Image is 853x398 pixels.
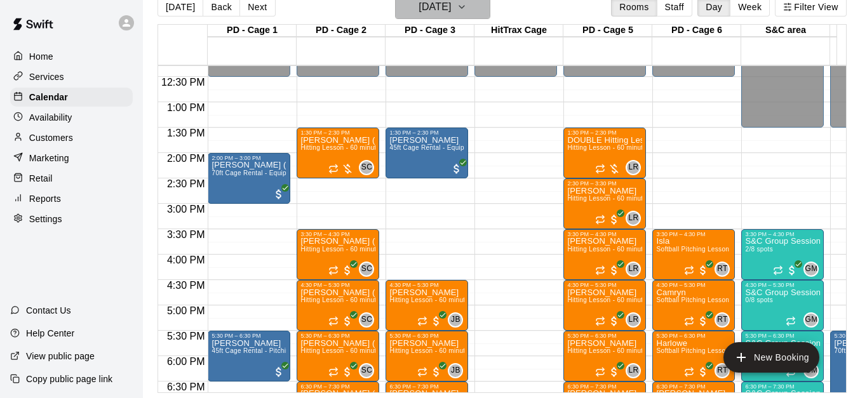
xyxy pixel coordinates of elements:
div: 2:30 PM – 3:30 PM: Hitting Lesson - 60 minutes [563,178,646,229]
span: All customers have paid [608,366,621,378]
span: 5:30 PM [164,331,208,342]
div: Leo Rojas [626,363,641,378]
span: 45ft Cage Rental - Pitching Machine Softball [212,347,346,354]
div: 4:30 PM – 5:30 PM [745,282,820,288]
div: 5:30 PM – 6:30 PM [300,333,375,339]
span: Recurring event [328,316,339,326]
div: S&C area [741,25,830,37]
span: 3:30 PM [164,229,208,240]
span: SC [361,161,372,174]
span: Leo Rojas [631,312,641,328]
span: All customers have paid [697,366,709,378]
div: Santiago Chirino [359,262,374,277]
div: 5:30 PM – 6:30 PM [745,333,820,339]
div: Jose Bermudez [448,312,463,328]
p: Help Center [26,327,74,340]
span: Recurring event [328,367,339,377]
span: Hitting Lesson - 60 minutes [567,144,650,151]
div: 1:30 PM – 2:30 PM: Hitting Lesson - 60 minutes [297,128,379,178]
div: Raychel Trocki [715,312,730,328]
span: Leo Rojas [631,160,641,175]
span: Softball Pitching Lesson - 60 minutes [656,246,769,253]
span: All customers have paid [786,264,798,277]
div: 4:30 PM – 5:30 PM: Camryn [652,280,735,331]
div: 3:30 PM – 4:30 PM [656,231,731,237]
span: All customers have paid [608,315,621,328]
span: 4:00 PM [164,255,208,265]
div: 1:30 PM – 2:30 PM [389,129,464,136]
span: All customers have paid [272,366,285,378]
p: Marketing [29,152,69,164]
span: Recurring event [328,164,339,174]
div: Customers [10,128,133,147]
p: Availability [29,111,72,124]
div: HitTrax Cage [474,25,563,37]
p: Customers [29,131,73,144]
div: 3:30 PM – 4:30 PM: Isla [652,229,735,280]
span: SC [361,314,372,326]
a: Home [10,47,133,66]
span: All customers have paid [697,264,709,277]
span: 3:00 PM [164,204,208,215]
p: Home [29,50,53,63]
div: Gianmarco Marcelletti [803,312,819,328]
p: Retail [29,172,53,185]
span: LR [628,212,638,225]
span: Recurring event [595,164,605,174]
div: Marketing [10,149,133,168]
div: 3:30 PM – 4:30 PM [300,231,375,237]
div: Leo Rojas [626,160,641,175]
span: Recurring event [684,316,694,326]
span: All customers have paid [450,163,463,175]
p: Calendar [29,91,68,103]
button: add [723,342,819,373]
div: 5:30 PM – 6:30 PM: Hitting Lesson - 60 minutes [386,331,468,381]
div: 6:30 PM – 7:30 PM [656,383,731,390]
div: 5:30 PM – 6:30 PM [212,333,286,339]
span: 45ft Cage Rental - Equipment [389,144,479,151]
span: Hitting Lesson - 60 minutes [389,347,472,354]
div: 1:30 PM – 2:30 PM: DOUBLE Hitting Lesson - 60 minutes [563,128,646,178]
span: Recurring event [417,316,427,326]
div: 6:30 PM – 7:30 PM [745,383,820,390]
span: Gianmarco Marcelletti [809,262,819,277]
span: RT [717,314,728,326]
span: Hitting Lesson - 60 minutes [300,246,383,253]
div: 6:30 PM – 7:30 PM [389,383,464,390]
span: Recurring event [595,265,605,275]
span: Hitting Lesson - 60 minutes [567,347,650,354]
span: Santiago Chirino [364,160,374,175]
span: 0/8 spots filled [745,296,773,303]
span: LR [628,161,638,174]
span: Recurring event [786,316,796,326]
div: PD - Cage 3 [386,25,474,37]
span: RT [717,364,728,377]
span: 2:30 PM [164,178,208,189]
div: Retail [10,169,133,188]
span: All customers have paid [341,264,354,277]
div: Leo Rojas [626,312,641,328]
p: Reports [29,192,61,205]
div: 5:30 PM – 6:30 PM: Hitting Lesson - 60 minutes [563,331,646,381]
div: 3:30 PM – 4:30 PM: Hitting Lesson - 60 minutes [297,229,379,280]
span: Santiago Chirino [364,312,374,328]
span: Hitting Lesson - 60 minutes [567,246,650,253]
div: 3:30 PM – 4:30 PM [567,231,642,237]
span: JB [451,364,460,377]
div: 6:30 PM – 7:30 PM [300,383,375,390]
span: 1:30 PM [164,128,208,138]
span: Recurring event [417,367,427,377]
div: 4:30 PM – 5:30 PM [656,282,731,288]
div: Santiago Chirino [359,312,374,328]
div: Services [10,67,133,86]
span: JB [451,314,460,326]
span: 5:00 PM [164,305,208,316]
span: Hitting Lesson - 60 minutes [389,296,472,303]
span: Recurring event [595,367,605,377]
span: 6:00 PM [164,356,208,367]
span: Jose Bermudez [453,312,463,328]
div: 5:30 PM – 6:30 PM [389,333,464,339]
p: Contact Us [26,304,71,317]
div: 1:30 PM – 2:30 PM [567,129,642,136]
span: Recurring event [773,265,783,275]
